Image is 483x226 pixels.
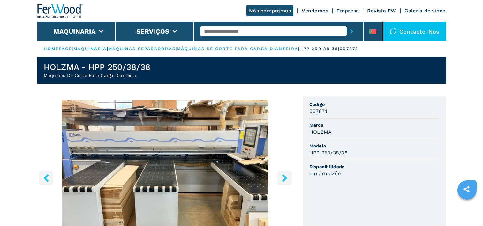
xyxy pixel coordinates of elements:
[37,4,83,18] img: Ferwood
[309,101,440,108] span: Código
[72,46,73,51] span: |
[177,46,298,51] a: máquinas de corte para carga dianteira
[277,171,292,185] button: right-button
[309,163,440,170] span: Disponibilidade
[107,46,108,51] span: |
[299,46,340,52] p: hpp 250 38 38 |
[390,28,396,34] img: Contacte-nos
[298,46,299,51] span: |
[309,149,348,156] h3: HPP 250/38/38
[246,5,293,16] a: Nós compramos
[309,108,328,115] h3: 007874
[456,197,478,221] iframe: Chat
[176,46,177,51] span: |
[136,27,170,35] button: Serviços
[53,27,96,35] button: Maquinaria
[404,8,446,14] a: Galeria de vídeo
[336,8,359,14] a: Empresa
[309,122,440,128] span: Marca
[458,181,474,197] a: sharethis
[383,22,446,41] div: Contacte-nos
[367,8,396,14] a: Revista FW
[309,143,440,149] span: Modelo
[44,72,151,79] h2: Máquinas De Corte Para Carga Dianteira
[309,128,332,136] h3: HOLZMA
[39,171,53,185] button: left-button
[73,46,107,51] a: maquinaria
[44,62,151,72] h1: HOLZMA - HPP 250/38/38
[309,170,343,177] h3: em armazém
[302,8,328,14] a: Vendemos
[347,24,357,39] button: submit-button
[340,46,358,52] p: 007874
[44,46,72,51] a: HOMEPAGE
[108,46,176,51] a: máquinas separadoras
